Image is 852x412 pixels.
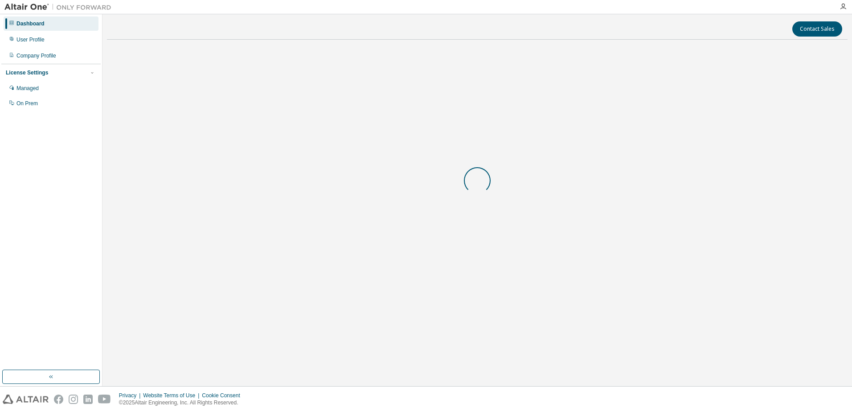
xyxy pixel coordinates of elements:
button: Contact Sales [792,21,842,37]
div: License Settings [6,69,48,76]
img: linkedin.svg [83,395,93,404]
div: Website Terms of Use [143,392,202,399]
div: On Prem [16,100,38,107]
img: Altair One [4,3,116,12]
img: altair_logo.svg [3,395,49,404]
img: youtube.svg [98,395,111,404]
div: Managed [16,85,39,92]
div: Company Profile [16,52,56,59]
div: User Profile [16,36,45,43]
div: Privacy [119,392,143,399]
p: © 2025 Altair Engineering, Inc. All Rights Reserved. [119,399,246,407]
img: facebook.svg [54,395,63,404]
img: instagram.svg [69,395,78,404]
div: Cookie Consent [202,392,245,399]
div: Dashboard [16,20,45,27]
